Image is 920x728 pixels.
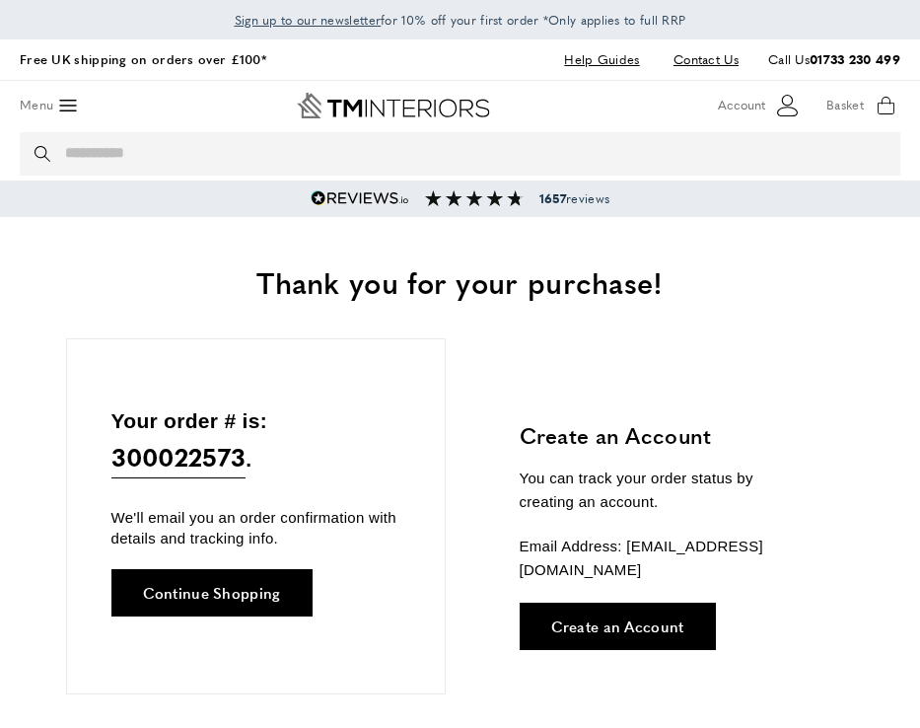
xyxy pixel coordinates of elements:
[768,49,900,70] p: Call Us
[111,404,400,478] p: Your order # is: .
[718,91,802,120] button: Customer Account
[520,603,716,650] a: Create an Account
[810,49,900,68] a: 01733 230 499
[551,619,684,633] span: Create an Account
[235,11,686,29] span: for 10% off your first order *Only applies to full RRP
[425,190,524,206] img: Reviews section
[20,49,266,68] a: Free UK shipping on orders over £100*
[520,467,811,514] p: You can track your order status by creating an account.
[111,507,400,548] p: We'll email you an order confirmation with details and tracking info.
[297,93,490,118] a: Go to Home page
[235,10,382,30] a: Sign up to our newsletter
[659,46,739,73] a: Contact Us
[111,569,313,617] a: Continue Shopping
[520,420,811,451] h3: Create an Account
[539,189,566,207] strong: 1657
[520,535,811,582] p: Email Address: [EMAIL_ADDRESS][DOMAIN_NAME]
[35,132,54,176] button: Search
[718,95,765,115] span: Account
[111,437,247,477] span: 300022573
[311,190,409,206] img: Reviews.io 5 stars
[143,585,281,600] span: Continue Shopping
[549,46,654,73] a: Help Guides
[256,260,663,303] span: Thank you for your purchase!
[20,95,53,115] span: Menu
[235,11,382,29] span: Sign up to our newsletter
[539,190,609,206] span: reviews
